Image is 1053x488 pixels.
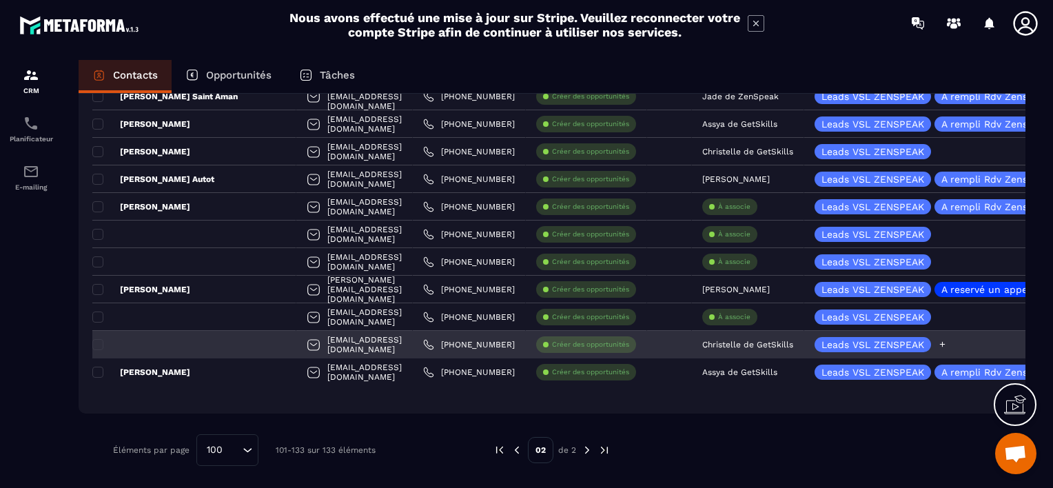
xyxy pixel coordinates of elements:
[3,57,59,105] a: formationformationCRM
[113,69,158,81] p: Contacts
[196,434,258,466] div: Search for option
[718,202,750,212] p: À associe
[19,12,143,38] img: logo
[113,445,190,455] p: Éléments par page
[941,174,1050,184] p: A rempli Rdv Zenspeak
[821,340,924,349] p: Leads VSL ZENSPEAK
[821,119,924,129] p: Leads VSL ZENSPEAK
[3,135,59,143] p: Planificateur
[941,285,1030,294] p: A reservé un appel
[718,257,750,267] p: À associe
[423,201,515,212] a: [PHONE_NUMBER]
[821,257,924,267] p: Leads VSL ZENSPEAK
[289,10,741,39] h2: Nous avons effectué une mise à jour sur Stripe. Veuillez reconnecter votre compte Stripe afin de ...
[23,163,39,180] img: email
[552,202,629,212] p: Créer des opportunités
[941,202,1050,212] p: A rempli Rdv Zenspeak
[718,230,750,239] p: À associe
[79,60,172,93] a: Contacts
[552,92,629,101] p: Créer des opportunités
[552,285,629,294] p: Créer des opportunités
[423,174,515,185] a: [PHONE_NUMBER]
[702,92,779,101] p: Jade de ZenSpeak
[92,284,190,295] p: [PERSON_NAME]
[3,87,59,94] p: CRM
[821,174,924,184] p: Leads VSL ZENSPEAK
[702,147,793,156] p: Christelle de GetSkills
[172,60,285,93] a: Opportunités
[552,119,629,129] p: Créer des opportunités
[23,115,39,132] img: scheduler
[702,285,770,294] p: [PERSON_NAME]
[821,285,924,294] p: Leads VSL ZENSPEAK
[3,105,59,153] a: schedulerschedulerPlanificateur
[702,340,793,349] p: Christelle de GetSkills
[552,230,629,239] p: Créer des opportunités
[598,444,611,456] img: next
[718,312,750,322] p: À associe
[206,69,272,81] p: Opportunités
[941,367,1050,377] p: A rempli Rdv Zenspeak
[493,444,506,456] img: prev
[92,367,190,378] p: [PERSON_NAME]
[92,201,190,212] p: [PERSON_NAME]
[320,69,355,81] p: Tâches
[92,146,190,157] p: [PERSON_NAME]
[423,284,515,295] a: [PHONE_NUMBER]
[558,445,576,456] p: de 2
[821,92,924,101] p: Leads VSL ZENSPEAK
[423,229,515,240] a: [PHONE_NUMBER]
[227,443,239,458] input: Search for option
[821,202,924,212] p: Leads VSL ZENSPEAK
[552,312,629,322] p: Créer des opportunités
[528,437,553,463] p: 02
[821,230,924,239] p: Leads VSL ZENSPEAK
[423,256,515,267] a: [PHONE_NUMBER]
[423,91,515,102] a: [PHONE_NUMBER]
[552,257,629,267] p: Créer des opportunités
[552,174,629,184] p: Créer des opportunités
[423,339,515,350] a: [PHONE_NUMBER]
[423,312,515,323] a: [PHONE_NUMBER]
[995,433,1036,474] div: Ouvrir le chat
[581,444,593,456] img: next
[3,153,59,201] a: emailemailE-mailing
[3,183,59,191] p: E-mailing
[285,60,369,93] a: Tâches
[423,119,515,130] a: [PHONE_NUMBER]
[821,147,924,156] p: Leads VSL ZENSPEAK
[552,147,629,156] p: Créer des opportunités
[92,119,190,130] p: [PERSON_NAME]
[92,174,214,185] p: [PERSON_NAME] Autot
[941,119,1050,129] p: A rempli Rdv Zenspeak
[511,444,523,456] img: prev
[423,367,515,378] a: [PHONE_NUMBER]
[821,312,924,322] p: Leads VSL ZENSPEAK
[92,91,238,102] p: [PERSON_NAME] Saint Aman
[702,367,777,377] p: Assya de GetSkills
[552,367,629,377] p: Créer des opportunités
[941,92,1050,101] p: A rempli Rdv Zenspeak
[423,146,515,157] a: [PHONE_NUMBER]
[552,340,629,349] p: Créer des opportunités
[202,443,227,458] span: 100
[702,119,777,129] p: Assya de GetSkills
[23,67,39,83] img: formation
[821,367,924,377] p: Leads VSL ZENSPEAK
[276,445,376,455] p: 101-133 sur 133 éléments
[702,174,770,184] p: [PERSON_NAME]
